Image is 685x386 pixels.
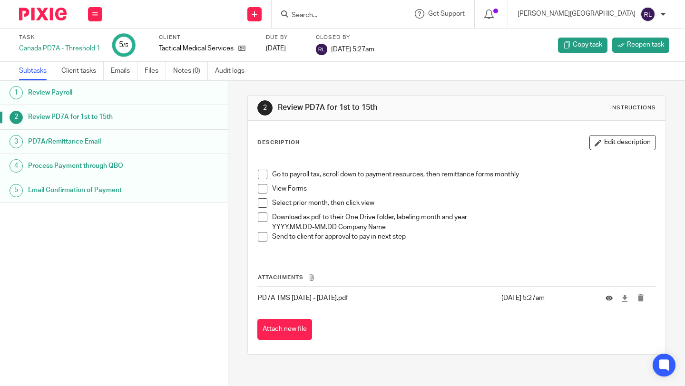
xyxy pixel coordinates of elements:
img: svg%3E [316,44,327,55]
p: YYYY.MM.DD-MM.DD Company Name [272,222,656,232]
div: Canada PD7A - Threshold 1 [19,44,100,53]
label: Task [19,34,100,41]
div: [DATE] [266,44,304,53]
div: 5 [10,184,23,197]
h1: Review Payroll [28,86,155,100]
p: Description [257,139,300,146]
span: Attachments [258,275,303,280]
span: [DATE] 5:27am [331,46,374,52]
input: Search [291,11,376,20]
div: 5 [119,39,128,50]
p: Go to payroll tax, scroll down to payment resources, then remittance forms monthly [272,170,656,179]
a: Audit logs [215,62,252,80]
a: Reopen task [612,38,669,53]
div: 2 [257,100,273,116]
p: [DATE] 5:27am [501,293,592,303]
span: Copy task [573,40,602,49]
div: 3 [10,135,23,148]
h1: Review PD7A for 1st to 15th [28,110,155,124]
a: Emails [111,62,137,80]
div: 1 [10,86,23,99]
button: Attach new file [257,319,312,340]
img: svg%3E [640,7,656,22]
img: Pixie [19,8,67,20]
label: Due by [266,34,304,41]
p: Tactical Medical Services [159,44,234,53]
div: Instructions [610,104,656,112]
span: Get Support [428,10,465,17]
button: Edit description [589,135,656,150]
label: Closed by [316,34,374,41]
p: PD7A TMS [DATE] - [DATE].pdf [258,293,496,303]
h1: Email Confirmation of Payment [28,183,155,197]
h1: Process Payment through QBO [28,159,155,173]
p: Select prior month, then click view [272,198,656,208]
a: Notes (0) [173,62,208,80]
small: /5 [123,43,128,48]
a: Copy task [558,38,607,53]
h1: Review PD7A for 1st to 15th [278,103,477,113]
span: Reopen task [627,40,664,49]
a: Client tasks [61,62,104,80]
p: View Forms [272,184,656,193]
p: Send to client for approval to pay in next step [272,232,656,241]
p: [PERSON_NAME][GEOGRAPHIC_DATA] [518,9,636,19]
label: Client [159,34,254,41]
div: 4 [10,159,23,173]
div: 2 [10,111,23,124]
a: Files [145,62,166,80]
a: Download [621,293,628,303]
p: Download as pdf to their One Drive folder, labeling month and year [272,212,656,222]
a: Subtasks [19,62,54,80]
h1: PD7A/Remittance Email [28,135,155,149]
